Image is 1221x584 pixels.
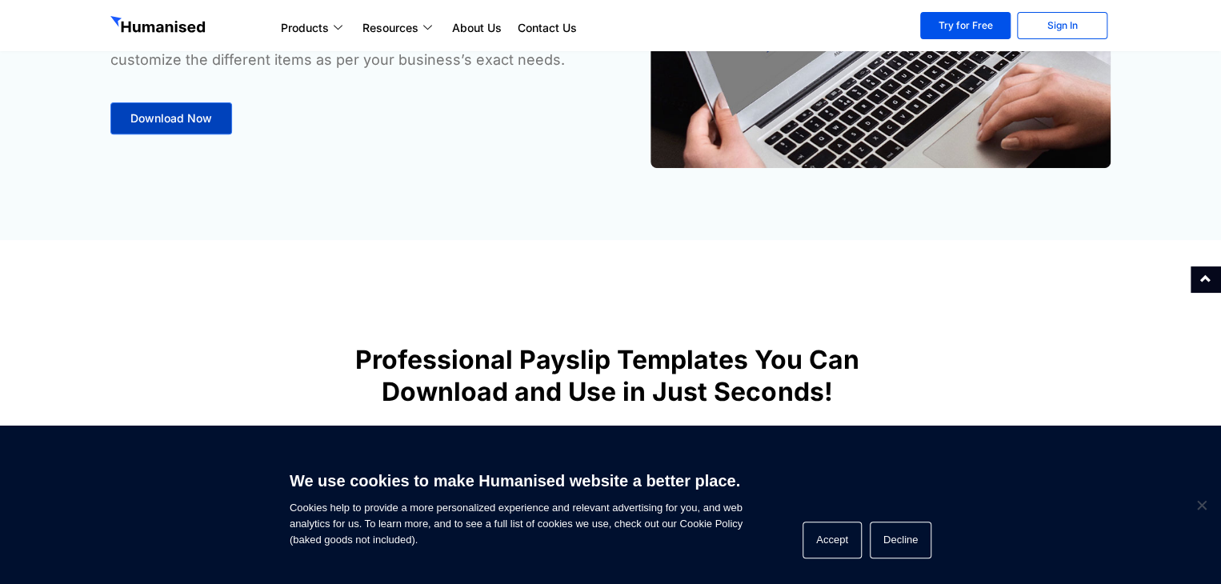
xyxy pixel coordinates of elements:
[1193,497,1209,513] span: Decline
[273,18,354,38] a: Products
[343,424,871,501] p: We offer a few different payslip templates that’ll let you offer your staff professional payslips...
[1017,12,1107,39] a: Sign In
[110,102,232,134] a: Download Now
[290,462,743,548] span: Cookies help to provide a more personalized experience and relevant advertising for you, and web ...
[444,18,510,38] a: About Us
[920,12,1011,39] a: Try for Free
[354,18,444,38] a: Resources
[510,18,585,38] a: Contact Us
[803,522,862,558] button: Accept
[326,344,889,408] h1: Professional Payslip Templates You Can Download and Use in Just Seconds!
[870,522,931,558] button: Decline
[290,470,743,492] h6: We use cookies to make Humanised website a better place.
[110,16,208,37] img: GetHumanised Logo
[130,113,212,124] span: Download Now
